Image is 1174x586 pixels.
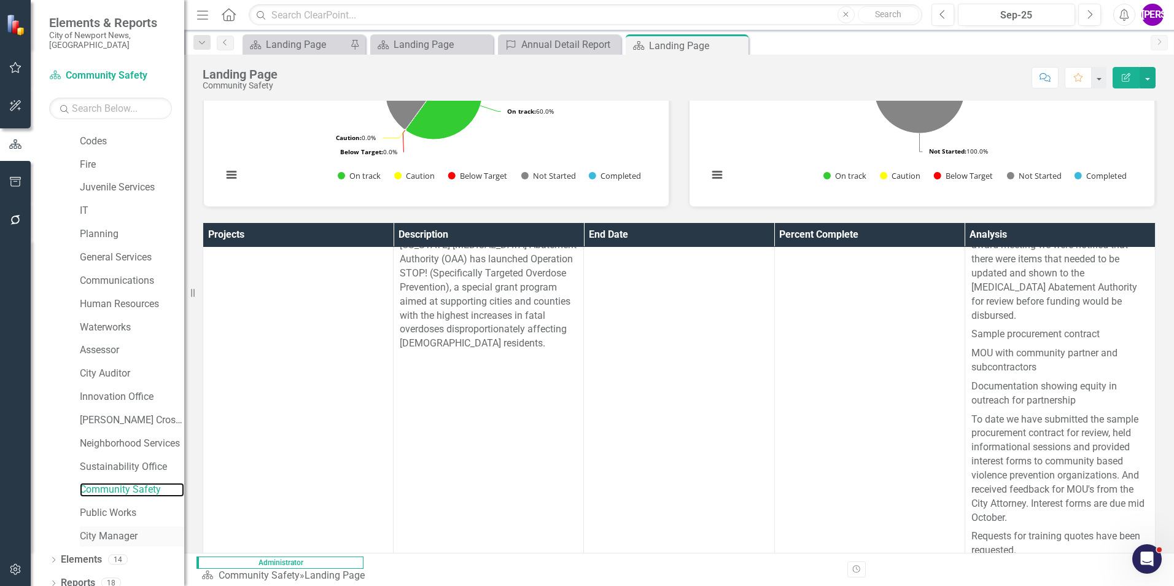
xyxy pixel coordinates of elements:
tspan: Below Target: [340,147,383,156]
span: Elements & Reports [49,15,172,30]
input: Search Below... [49,98,172,119]
small: City of Newport News, [GEOGRAPHIC_DATA] [49,30,172,50]
button: Show Below Target [934,170,993,181]
text: 0.0% [336,133,376,142]
a: Innovation Office [80,390,184,404]
a: IT [80,204,184,218]
a: Elements [61,553,102,567]
svg: Interactive chart [216,10,651,194]
button: Show Completed [589,170,641,181]
a: [PERSON_NAME] Crossing [80,413,184,428]
a: Public Works [80,506,184,520]
a: Communications [80,274,184,288]
button: Search [858,6,919,23]
div: Chart. Highcharts interactive chart. [702,10,1142,194]
button: Show Not Started [521,170,575,181]
text: Not Started [533,170,576,181]
a: Codes [80,135,184,149]
div: Landing Page [394,37,490,52]
a: Fire [80,158,184,172]
div: » [201,569,370,583]
a: Planning [80,227,184,241]
div: Landing Page [649,38,745,53]
div: Community Safety [203,81,278,90]
div: Landing Page [305,569,365,581]
div: Annual Detail Report [521,37,618,52]
a: Human Resources [80,297,184,311]
button: Sep-25 [958,4,1075,26]
tspan: Not Started: [929,147,966,155]
button: Show Completed [1075,170,1127,181]
p: Documentation showing equity in outreach for partnership [971,377,1149,410]
text: 0.0% [340,147,397,156]
p: The application was awarded. After award meeting we were notified that there were items that need... [971,225,1149,326]
a: Assessor [80,343,184,357]
div: Chart. Highcharts interactive chart. [216,10,656,194]
button: Show On track [823,170,866,181]
div: Landing Page [203,68,278,81]
div: 14 [108,555,128,565]
button: Show On track [338,170,381,181]
a: Landing Page [373,37,490,52]
a: City Auditor [80,367,184,381]
span: Search [875,9,901,19]
button: Show Not Started [1007,170,1061,181]
p: Requests for training quotes have been requested. [971,527,1149,558]
iframe: Intercom live chat [1132,544,1162,574]
a: Sustainability Office [80,460,184,474]
td: Double-Click to Edit [965,221,1155,562]
svg: Interactive chart [702,10,1137,194]
text: 60.0% [507,107,554,115]
input: Search ClearPoint... [249,4,922,26]
a: Annual Detail Report [501,37,618,52]
a: Juvenile Services [80,181,184,195]
tspan: On track: [507,107,536,115]
td: Double-Click to Edit [774,221,965,562]
button: Show Caution [394,170,435,181]
tspan: Caution: [336,133,362,142]
a: City Manager [80,529,184,544]
div: Landing Page [266,37,347,52]
a: Community Safety [219,569,300,581]
button: View chart menu, Chart [223,166,240,184]
span: Administrator [196,557,363,569]
p: MOU with community partner and subcontractors [971,344,1149,377]
button: [PERSON_NAME] [1141,4,1164,26]
td: Double-Click to Edit [584,221,774,562]
a: Community Safety [80,483,184,497]
p: In response to this growing concern, the [US_STATE] [MEDICAL_DATA] Abatement Authority (OAA) has ... [400,225,577,351]
p: Sample procurement contract [971,325,1149,344]
a: General Services [80,251,184,265]
button: View chart menu, Chart [709,166,726,184]
a: Community Safety [49,69,172,83]
td: Double-Click to Edit Right Click for Context Menu [203,221,394,562]
a: Landing Page [246,37,347,52]
p: To date we have submitted the sample procurement contract for review, held informational sessions... [971,410,1149,528]
div: Sep-25 [962,8,1071,23]
a: Neighborhood Services [80,437,184,451]
button: Show Caution [880,170,920,181]
text: 100.0% [929,147,988,155]
a: Waterworks [80,321,184,335]
img: ClearPoint Strategy [6,14,28,36]
text: Not Started [1019,170,1062,181]
td: Double-Click to Edit [394,221,584,562]
button: Show Below Target [448,170,508,181]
